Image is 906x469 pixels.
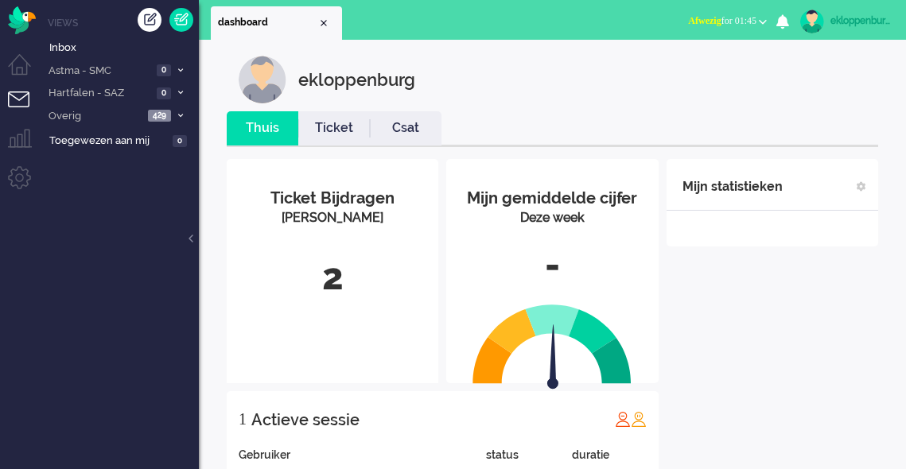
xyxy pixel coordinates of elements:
[157,87,171,99] span: 0
[148,110,171,122] span: 429
[317,17,330,29] div: Close tab
[615,411,631,427] img: profile_red.svg
[458,209,646,227] div: Deze week
[631,411,647,427] img: profile_orange.svg
[679,5,776,40] li: Afwezigfor 01:45
[458,239,646,292] div: -
[239,251,426,304] div: 2
[8,91,44,127] li: Tickets menu
[298,56,415,103] div: ekloppenburg
[370,119,441,138] a: Csat
[682,171,783,203] div: Mijn statistieken
[688,15,756,26] span: for 01:45
[169,8,193,32] a: Quick Ticket
[688,15,721,26] span: Afwezig
[46,131,199,149] a: Toegewezen aan mij 0
[679,10,776,33] button: Afwezigfor 01:45
[46,38,199,56] a: Inbox
[49,41,199,56] span: Inbox
[8,129,44,165] li: Supervisor menu
[46,86,152,101] span: Hartfalen - SAZ
[472,304,632,384] img: semi_circle.svg
[8,10,36,22] a: Omnidesk
[8,54,44,90] li: Dashboard menu
[227,111,298,145] li: Thuis
[8,166,44,202] li: Admin menu
[46,64,152,79] span: Astma - SMC
[519,324,588,393] img: arrow.svg
[458,187,646,210] div: Mijn gemiddelde cijfer
[173,135,187,147] span: 0
[227,119,298,138] a: Thuis
[239,403,247,435] div: 1
[46,109,143,124] span: Overig
[138,8,161,32] div: Creëer ticket
[239,209,426,227] div: [PERSON_NAME]
[800,10,824,33] img: avatar
[298,119,370,138] a: Ticket
[211,6,342,40] li: Dashboard
[8,6,36,34] img: flow_omnibird.svg
[48,16,199,29] li: Views
[218,16,317,29] span: dashboard
[830,13,890,29] div: ekloppenburg
[239,187,426,210] div: Ticket Bijdragen
[251,404,360,436] div: Actieve sessie
[298,111,370,145] li: Ticket
[49,134,168,149] span: Toegewezen aan mij
[370,111,441,145] li: Csat
[239,56,286,103] img: customer.svg
[797,10,890,33] a: ekloppenburg
[157,64,171,76] span: 0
